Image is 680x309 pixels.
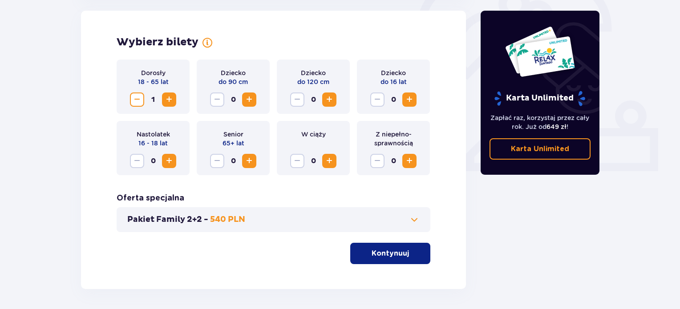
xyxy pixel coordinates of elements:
p: Karta Unlimited [494,91,586,106]
span: 1 [146,92,160,107]
img: Dwie karty całoroczne do Suntago z napisem 'UNLIMITED RELAX', na białym tle z tropikalnymi liśćmi... [505,26,575,77]
p: Z niepełno­sprawnością [364,130,423,148]
p: Karta Unlimited [511,144,569,154]
button: Zwiększ [402,154,417,168]
button: Zmniejsz [130,154,144,168]
h3: Oferta specjalna [117,193,184,204]
button: Zmniejsz [370,154,385,168]
p: 18 - 65 lat [138,77,169,86]
button: Zmniejsz [290,92,304,107]
p: 65+ lat [223,139,244,148]
p: Kontynuuj [372,249,409,258]
span: 0 [146,154,160,168]
button: Zmniejsz [130,92,144,107]
span: 0 [386,154,401,168]
p: Pakiet Family 2+2 - [127,214,208,225]
p: Dziecko [221,68,246,77]
button: Zwiększ [322,154,336,168]
p: Zapłać raz, korzystaj przez cały rok. Już od ! [490,113,591,131]
p: 16 - 18 lat [138,139,168,148]
button: Zmniejsz [290,154,304,168]
button: Zwiększ [402,92,417,107]
span: 0 [226,92,240,107]
p: W ciąży [301,130,326,139]
button: Zwiększ [242,154,256,168]
button: Zwiększ [322,92,336,107]
button: Kontynuuj [350,243,430,264]
p: Senior [223,130,243,139]
p: do 16 lat [380,77,407,86]
button: Zmniejsz [370,92,385,107]
button: Zwiększ [162,154,176,168]
span: 649 zł [546,123,567,130]
p: Dziecko [301,68,326,77]
button: Pakiet Family 2+2 -540 PLN [127,214,420,225]
p: Nastolatek [137,130,170,139]
a: Karta Unlimited [490,138,591,160]
button: Zwiększ [242,92,256,107]
span: 0 [226,154,240,168]
button: Zmniejsz [210,154,224,168]
p: Dziecko [381,68,406,77]
p: Dorosły [141,68,166,77]
span: 0 [306,154,320,168]
span: 0 [386,92,401,107]
p: do 90 cm [219,77,248,86]
p: 540 PLN [210,214,245,225]
h2: Wybierz bilety [117,36,198,49]
button: Zmniejsz [210,92,224,107]
p: do 120 cm [297,77,329,86]
span: 0 [306,92,320,107]
button: Zwiększ [162,92,176,107]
